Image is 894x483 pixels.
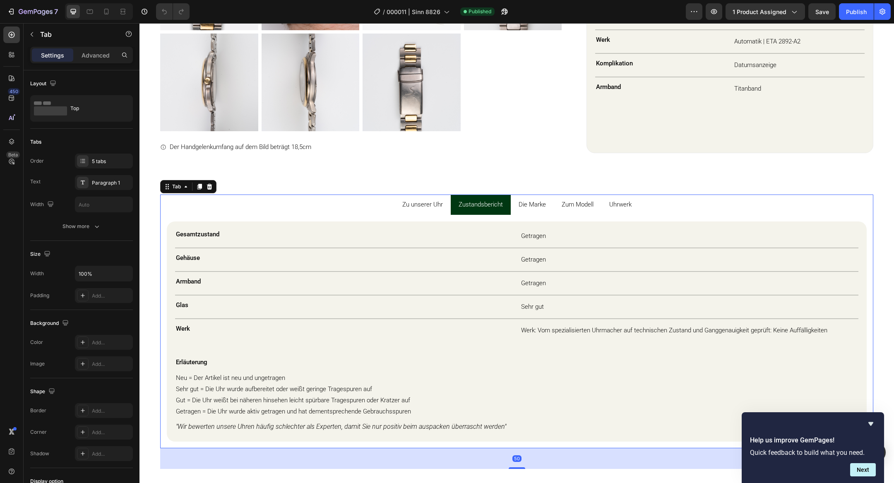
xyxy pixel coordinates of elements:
p: Uhrwerk [470,176,492,187]
input: Auto [75,266,132,281]
span: Published [469,8,491,15]
div: Undo/Redo [156,3,190,20]
input: Auto [75,197,132,212]
p: Werk: Vom spezialisierten Uhrmacher auf technischen Zustand und Ganggenauigkeit geprüft: Keine Au... [382,302,719,313]
h2: Help us improve GemPages! [750,435,876,445]
div: Add... [92,360,131,368]
span: 1 product assigned [733,7,786,16]
p: Zum Modell [422,176,454,187]
div: Size [30,249,52,260]
iframe: Design area [139,23,894,483]
div: 50 [373,432,382,439]
span: Save [815,8,829,15]
div: Tab [31,160,43,167]
button: Publish [839,3,874,20]
div: Layout [30,78,58,89]
h2: Armband [456,59,587,69]
div: Tabs [30,138,41,146]
div: Image [30,360,45,368]
p: Zu unserer Uhr [263,176,303,187]
div: Publish [846,7,867,16]
button: 1 product assigned [726,3,805,20]
p: Getragen [382,231,719,242]
p: Datumsanzeige [595,36,724,48]
div: Shape [30,386,57,397]
h2: Armband [36,254,374,264]
p: Settings [41,51,64,60]
p: Titanband [595,60,724,71]
div: Width [30,199,55,210]
div: Paragraph 1 [92,179,131,187]
h2: Werk [36,301,374,311]
p: Zustandsbericht [319,176,363,187]
div: Background [30,318,70,329]
div: Order [30,157,44,165]
div: Padding [30,292,49,299]
h2: Gehäuse [36,230,374,240]
h2: Glas [36,277,374,287]
div: Color [30,339,43,346]
p: Getragen = Die Uhr wurde aktiv getragen und hat dementsprechende Gebrauchsspuren [36,383,718,394]
div: Border [30,407,46,414]
p: Getragen [382,255,719,266]
p: Getragen [382,207,719,219]
div: Add... [92,407,131,415]
span: 000011 | Sinn 8826 [387,7,440,16]
p: Neu = Der Artikel ist neu und ungetragen [36,349,718,360]
div: Corner [30,428,47,436]
p: Sehr gut = Die Uhr wurde aufbereitet oder weißt geringe Tragespuren auf [36,360,718,372]
div: Top [70,99,121,118]
span: / [383,7,385,16]
div: Width [30,270,44,277]
button: 7 [3,3,62,20]
p: Quick feedback to build what you need. [750,449,876,457]
button: Save [808,3,836,20]
div: Shadow [30,450,49,457]
i: "Wir bewerten unsere Uhren häufig schlechter als Experten, damit Sie nur positiv beim auspacken ü... [36,399,367,407]
div: Add... [92,292,131,300]
div: Text [30,178,41,185]
p: 7 [54,7,58,17]
h2: Erläuterung [36,334,719,344]
button: Next question [850,463,876,476]
div: Add... [92,450,131,458]
h2: Gesamtzustand [36,207,374,216]
div: Show more [62,222,101,231]
button: Show more [30,219,133,234]
div: Beta [6,151,20,158]
h2: Komplikation [456,36,587,46]
div: 450 [8,88,20,95]
p: Tab [40,29,111,39]
p: Gut = Die Uhr weißt bei näheren hinsehen leicht spürbare Tragespuren oder Kratzer auf [36,372,718,383]
div: Help us improve GemPages! [750,419,876,476]
p: Sehr gut [382,278,719,289]
div: Add... [92,339,131,346]
div: Add... [92,429,131,436]
button: Hide survey [866,419,876,429]
div: 5 tabs [92,158,131,165]
p: Die Marke [379,176,406,187]
p: Advanced [82,51,110,60]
